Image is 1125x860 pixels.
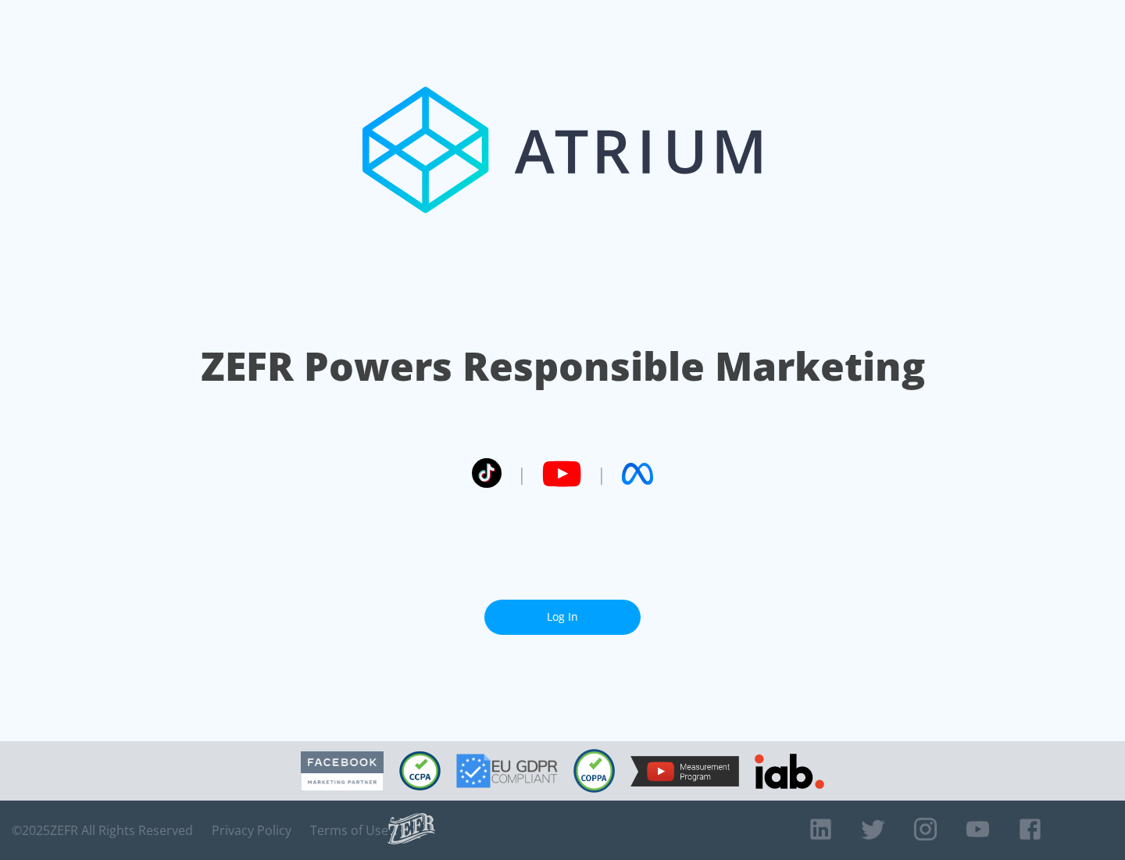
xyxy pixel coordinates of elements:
img: GDPR Compliant [456,754,558,788]
span: © 2025 ZEFR All Rights Reserved [12,822,193,838]
a: Privacy Policy [212,822,291,838]
a: Terms of Use [310,822,388,838]
h1: ZEFR Powers Responsible Marketing [201,339,925,393]
a: Log In [484,600,641,635]
img: COPPA Compliant [573,749,615,793]
span: | [597,462,606,486]
span: | [517,462,527,486]
img: IAB [755,754,824,789]
img: CCPA Compliant [399,751,441,790]
img: YouTube Measurement Program [630,756,739,787]
img: Facebook Marketing Partner [301,751,384,791]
